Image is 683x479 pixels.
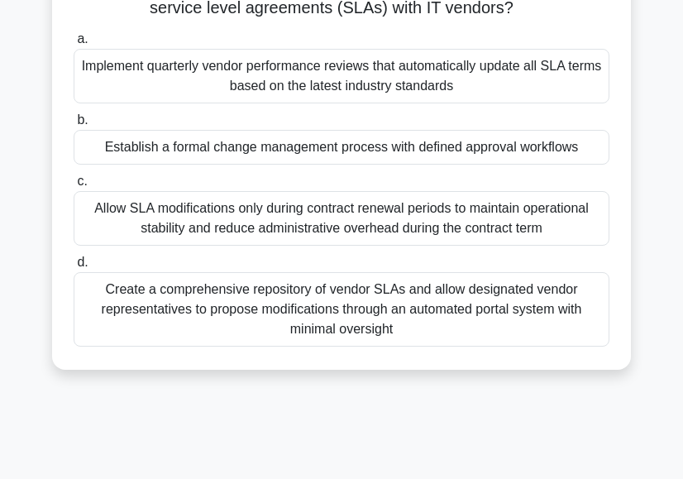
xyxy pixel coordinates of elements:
[77,113,88,127] span: b.
[74,191,609,246] div: Allow SLA modifications only during contract renewal periods to maintain operational stability an...
[77,174,87,188] span: c.
[74,49,609,103] div: Implement quarterly vendor performance reviews that automatically update all SLA terms based on t...
[74,272,609,347] div: Create a comprehensive repository of vendor SLAs and allow designated vendor representatives to p...
[77,31,88,46] span: a.
[74,130,609,165] div: Establish a formal change management process with defined approval workflows
[77,255,88,269] span: d.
